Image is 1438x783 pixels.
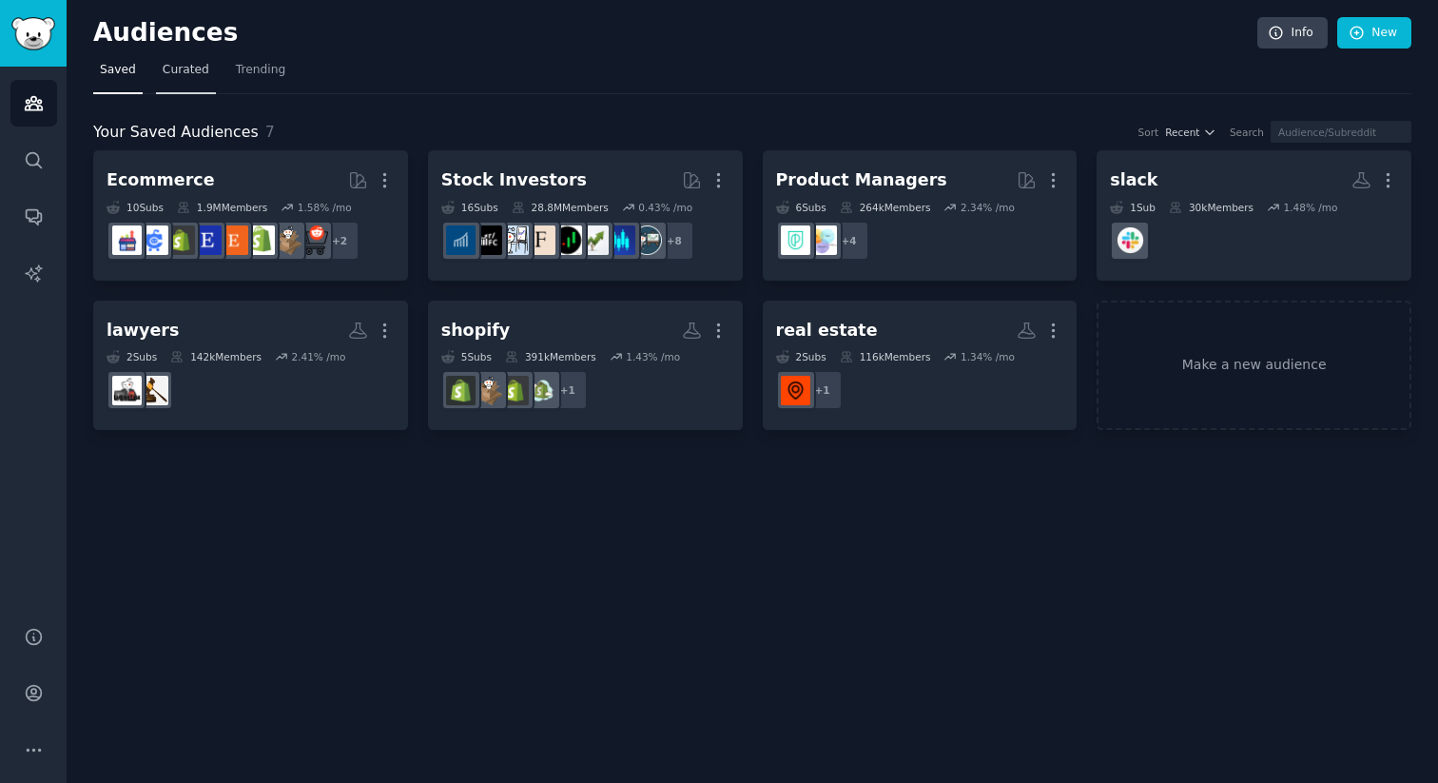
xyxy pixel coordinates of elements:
img: finance [526,225,555,255]
button: Recent [1165,126,1216,139]
img: ecommerce_growth [112,225,142,255]
h2: Audiences [93,18,1257,49]
span: Trending [236,62,285,79]
div: 10 Sub s [107,201,164,214]
div: 2 Sub s [107,350,157,363]
a: Info [1257,17,1328,49]
img: Lawyertalk [112,376,142,405]
div: + 8 [654,221,694,261]
img: ProductManagement [807,225,837,255]
div: 6 Sub s [776,201,826,214]
div: + 1 [803,370,843,410]
div: + 2 [320,221,359,261]
img: stocks [632,225,662,255]
img: Etsy [219,225,248,255]
img: dropship [272,225,301,255]
span: 7 [265,123,275,141]
a: Stock Investors16Subs28.8MMembers0.43% /mo+8stocksStockMarketinvestingDaytradingfinanceoptionsFin... [428,150,743,281]
img: ProductMgmt [781,225,810,255]
a: New [1337,17,1411,49]
div: 1 Sub [1110,201,1156,214]
div: 1.43 % /mo [626,350,680,363]
div: 1.9M Members [177,201,267,214]
div: Search [1230,126,1264,139]
div: Stock Investors [441,168,587,192]
a: shopify5Subs391kMembers1.43% /mo+1Shopify_UsersreviewmyshopifydropshipShopifyWebsites [428,301,743,431]
div: 1.34 % /mo [961,350,1015,363]
img: ecommerce [299,225,328,255]
img: Shopify_Users [526,376,555,405]
img: reviewmyshopify [499,376,529,405]
span: Saved [100,62,136,79]
div: 1.48 % /mo [1284,201,1338,214]
img: AspiringLawyers [139,376,168,405]
div: 1.58 % /mo [298,201,352,214]
img: investing [579,225,609,255]
a: Ecommerce10Subs1.9MMembers1.58% /mo+2ecommercedropshipshopifyEtsyEtsySellersreviewmyshopifyecomme... [93,150,408,281]
div: real estate [776,319,878,343]
div: lawyers [107,319,179,343]
img: GummySearch logo [11,17,55,50]
img: Slack [1116,225,1145,255]
img: options [499,225,529,255]
a: Saved [93,55,143,94]
a: real estate2Subs116kMembers1.34% /mo+1CommercialRealEstate [763,301,1078,431]
div: 391k Members [505,350,596,363]
div: slack [1110,168,1157,192]
img: dividends [446,225,476,255]
a: Curated [156,55,216,94]
div: 28.8M Members [512,201,609,214]
div: shopify [441,319,510,343]
input: Audience/Subreddit [1271,121,1411,143]
a: Product Managers6Subs264kMembers2.34% /mo+4ProductManagementProductMgmt [763,150,1078,281]
div: 2.41 % /mo [291,350,345,363]
img: FinancialCareers [473,225,502,255]
div: 0.43 % /mo [638,201,692,214]
div: 16 Sub s [441,201,498,214]
img: dropship [473,376,502,405]
span: Recent [1165,126,1199,139]
img: Daytrading [553,225,582,255]
div: 2.34 % /mo [961,201,1015,214]
div: 5 Sub s [441,350,492,363]
div: + 1 [548,370,588,410]
img: StockMarket [606,225,635,255]
div: Product Managers [776,168,947,192]
div: Ecommerce [107,168,215,192]
div: Sort [1138,126,1159,139]
img: shopify [245,225,275,255]
a: Make a new audience [1097,301,1411,431]
span: Your Saved Audiences [93,121,259,145]
a: Trending [229,55,292,94]
img: EtsySellers [192,225,222,255]
a: slack1Sub30kMembers1.48% /moSlack [1097,150,1411,281]
img: reviewmyshopify [165,225,195,255]
span: Curated [163,62,209,79]
div: 30k Members [1169,201,1253,214]
img: ShopifyWebsites [446,376,476,405]
div: 116k Members [840,350,931,363]
img: ecommercemarketing [139,225,168,255]
div: 142k Members [170,350,262,363]
img: CommercialRealEstate [781,376,810,405]
div: 2 Sub s [776,350,826,363]
div: + 4 [829,221,869,261]
div: 264k Members [840,201,931,214]
a: lawyers2Subs142kMembers2.41% /moAspiringLawyersLawyertalk [93,301,408,431]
